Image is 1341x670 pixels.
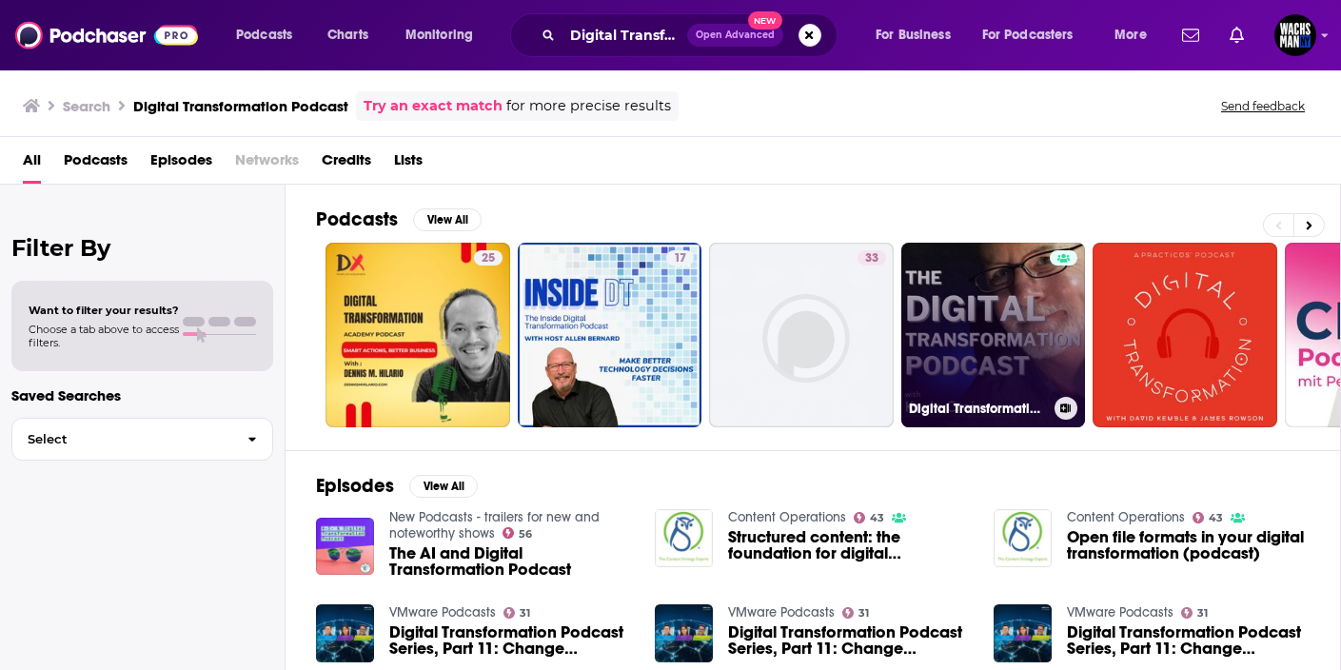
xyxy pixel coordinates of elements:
img: User Profile [1274,14,1316,56]
a: Podcasts [64,145,128,184]
span: 17 [674,249,686,268]
a: Lists [394,145,423,184]
span: Select [12,433,232,445]
button: Show profile menu [1274,14,1316,56]
a: Digital Transformation Podcast [901,243,1086,427]
span: 31 [858,609,869,618]
button: Send feedback [1215,98,1311,114]
button: View All [413,208,482,231]
a: Digital Transformation Podcast Series, Part 11: Change Management Transformation [728,624,971,657]
a: Structured content: the foundation for digital transformation (podcast) [728,529,971,562]
img: Open file formats in your digital transformation (podcast) [994,509,1052,567]
img: Digital Transformation Podcast Series, Part 11: Change Management Transformation [994,604,1052,662]
span: 33 [865,249,878,268]
img: Digital Transformation Podcast Series, Part 11: Change Management Transformation [316,604,374,662]
span: Open Advanced [696,30,775,40]
span: For Business [876,22,951,49]
a: Credits [322,145,371,184]
a: Episodes [150,145,212,184]
img: Digital Transformation Podcast Series, Part 11: Change Management Transformation [655,604,713,662]
a: Content Operations [728,509,846,525]
a: 43 [854,512,885,523]
span: Want to filter your results? [29,304,179,317]
h2: Podcasts [316,207,398,231]
a: 31 [1181,607,1209,619]
a: EpisodesView All [316,474,478,498]
button: open menu [862,20,975,50]
a: PodcastsView All [316,207,482,231]
a: Content Operations [1067,509,1185,525]
span: 31 [520,609,530,618]
h2: Filter By [11,234,273,262]
h2: Episodes [316,474,394,498]
a: Try an exact match [364,95,503,117]
a: 17 [666,250,694,266]
button: Open AdvancedNew [687,24,783,47]
span: For Podcasters [982,22,1074,49]
span: Choose a tab above to access filters. [29,323,179,349]
a: New Podcasts - trailers for new and noteworthy shows [389,509,600,542]
a: Digital Transformation Podcast Series, Part 11: Change Management Transformation [1067,624,1310,657]
span: 43 [870,514,884,522]
span: Logged in as WachsmanNY [1274,14,1316,56]
a: VMware Podcasts [1067,604,1173,621]
span: Podcasts [236,22,292,49]
a: VMware Podcasts [389,604,496,621]
button: open menu [223,20,317,50]
button: View All [409,475,478,498]
span: Monitoring [405,22,473,49]
button: Select [11,418,273,461]
a: 25 [474,250,503,266]
a: The AI and Digital Transformation Podcast [389,545,632,578]
a: 17 [518,243,702,427]
a: 25 [325,243,510,427]
a: 31 [842,607,870,619]
h3: Digital Transformation Podcast [909,401,1047,417]
a: Digital Transformation Podcast Series, Part 11: Change Management Transformation [389,624,632,657]
a: 56 [503,527,533,539]
a: Open file formats in your digital transformation (podcast) [1067,529,1310,562]
a: 43 [1193,512,1224,523]
div: Search podcasts, credits, & more... [528,13,856,57]
span: New [748,11,782,30]
span: 31 [1197,609,1208,618]
span: 56 [519,530,532,539]
img: Podchaser - Follow, Share and Rate Podcasts [15,17,198,53]
a: Show notifications dropdown [1174,19,1207,51]
img: Structured content: the foundation for digital transformation (podcast) [655,509,713,567]
a: All [23,145,41,184]
span: Networks [235,145,299,184]
img: The AI and Digital Transformation Podcast [316,518,374,576]
h3: Search [63,97,110,115]
span: 25 [482,249,495,268]
button: open menu [1101,20,1171,50]
h3: Digital Transformation Podcast [133,97,348,115]
span: for more precise results [506,95,671,117]
a: VMware Podcasts [728,604,835,621]
span: 43 [1209,514,1223,522]
span: Charts [327,22,368,49]
a: 33 [858,250,886,266]
button: open menu [970,20,1101,50]
p: Saved Searches [11,386,273,404]
button: open menu [392,20,498,50]
a: Show notifications dropdown [1222,19,1252,51]
a: 31 [503,607,531,619]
